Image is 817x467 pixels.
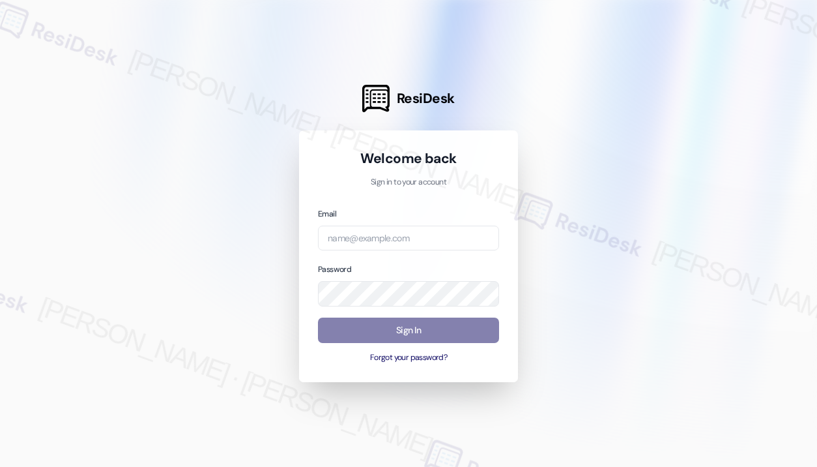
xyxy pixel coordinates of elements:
h1: Welcome back [318,149,499,168]
label: Email [318,209,336,219]
img: ResiDesk Logo [362,85,390,112]
button: Forgot your password? [318,352,499,364]
input: name@example.com [318,226,499,251]
button: Sign In [318,318,499,343]
p: Sign in to your account [318,177,499,188]
span: ResiDesk [397,89,455,108]
label: Password [318,264,351,275]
